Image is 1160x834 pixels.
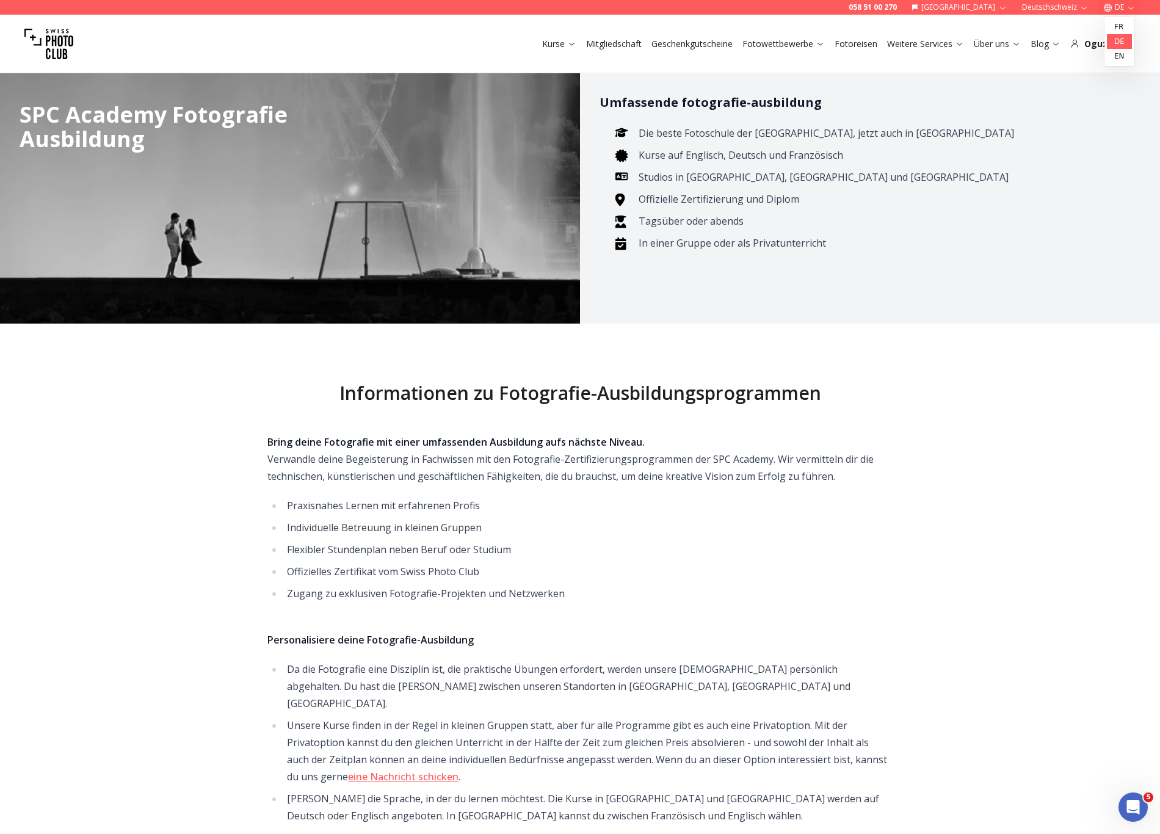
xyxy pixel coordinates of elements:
[267,433,893,485] div: Verwandle deine Begeisterung in Fachwissen mit den Fotografie-Zertifizierungsprogrammen der SPC A...
[283,661,893,712] li: Da die Fotografie eine Disziplin ist, die praktische Übungen erfordert, werden unsere [DEMOGRAPHI...
[1144,792,1153,802] span: 5
[348,770,459,783] a: eine Nachricht schicken
[1031,38,1060,50] a: Blog
[283,519,893,536] li: Individuelle Betreuung in kleinen Gruppen
[586,38,642,50] a: Mitgliedschaft
[835,38,877,50] a: Fotoreisen
[537,35,581,53] button: Kurse
[635,147,1121,164] li: Kurse auf Englisch, Deutsch und Französisch
[20,103,371,151] div: SPC Academy Fotografie Ausbildung
[1026,35,1065,53] button: Blog
[635,212,1121,230] li: Tagsüber oder abends
[283,497,893,514] li: Praxisnahes Lernen mit erfahrenen Profis
[647,35,738,53] button: Geschenkgutscheine
[1070,38,1136,50] div: Oguzhan
[635,169,1121,186] li: Studios in [GEOGRAPHIC_DATA], [GEOGRAPHIC_DATA] und [GEOGRAPHIC_DATA]
[267,435,645,449] strong: Bring deine Fotografie mit einer umfassenden Ausbildung aufs nächste Niveau.
[267,633,474,647] strong: Personalisiere deine Fotografie-Ausbildung
[283,563,893,580] li: Offizielles Zertifikat vom Swiss Photo Club
[635,234,1121,252] li: In einer Gruppe oder als Privatunterricht
[969,35,1026,53] button: Über uns
[738,35,830,53] button: Fotowettbewerbe
[882,35,969,53] button: Weitere Services
[887,38,964,50] a: Weitere Services
[1107,49,1132,63] a: en
[849,2,897,12] a: 058 51 00 270
[283,790,893,824] li: [PERSON_NAME] die Sprache, in der du lernen möchtest. Die Kurse in [GEOGRAPHIC_DATA] und [GEOGRAP...
[542,38,576,50] a: Kurse
[742,38,825,50] a: Fotowettbewerbe
[830,35,882,53] button: Fotoreisen
[283,541,893,558] li: Flexibler Stundenplan neben Beruf oder Studium
[600,93,1140,112] h3: Umfassende fotografie-ausbildung
[283,717,893,785] li: Unsere Kurse finden in der Regel in kleinen Gruppen statt, aber für alle Programme gibt es auch e...
[283,585,893,602] li: Zugang zu exklusiven Fotografie-Projekten und Netzwerken
[199,382,961,404] h2: Informationen zu Fotografie-Ausbildungsprogrammen
[581,35,647,53] button: Mitgliedschaft
[651,38,733,50] a: Geschenkgutscheine
[635,125,1121,142] li: Die beste Fotoschule der [GEOGRAPHIC_DATA], jetzt auch in [GEOGRAPHIC_DATA]
[1107,20,1132,34] a: fr
[1104,17,1134,66] div: DE
[635,190,1121,208] li: Offizielle Zertifizierung und Diplom
[974,38,1021,50] a: Über uns
[1118,792,1148,822] iframe: Intercom live chat
[1107,34,1132,49] a: de
[24,20,73,68] img: Swiss photo club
